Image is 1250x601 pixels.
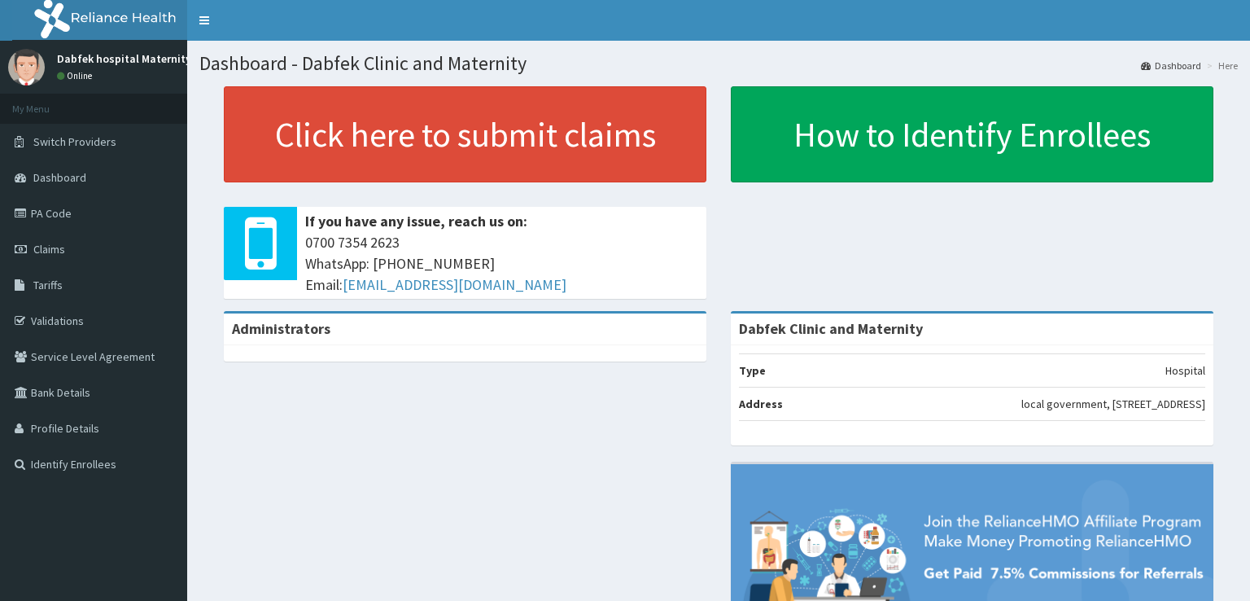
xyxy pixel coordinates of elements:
[199,53,1238,74] h1: Dashboard - Dabfek Clinic and Maternity
[739,397,783,411] b: Address
[1141,59,1201,72] a: Dashboard
[224,86,706,182] a: Click here to submit claims
[739,363,766,378] b: Type
[1203,59,1238,72] li: Here
[33,134,116,149] span: Switch Providers
[33,170,86,185] span: Dashboard
[343,275,566,294] a: [EMAIL_ADDRESS][DOMAIN_NAME]
[305,232,698,295] span: 0700 7354 2623 WhatsApp: [PHONE_NUMBER] Email:
[1021,396,1205,412] p: local government, [STREET_ADDRESS]
[8,49,45,86] img: User Image
[33,242,65,257] span: Claims
[739,319,923,338] strong: Dabfek Clinic and Maternity
[232,319,330,338] b: Administrators
[57,70,96,81] a: Online
[731,86,1213,182] a: How to Identify Enrollees
[57,53,191,64] p: Dabfek hospital Maternity
[33,278,63,292] span: Tariffs
[305,212,527,230] b: If you have any issue, reach us on:
[1165,362,1205,379] p: Hospital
